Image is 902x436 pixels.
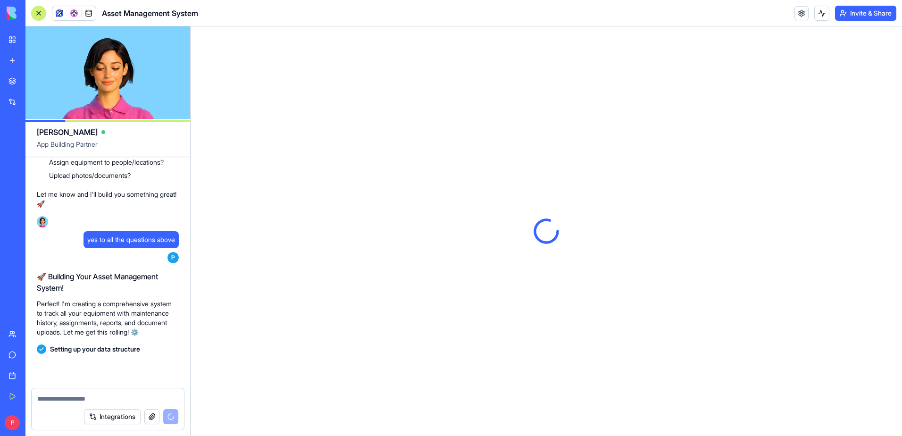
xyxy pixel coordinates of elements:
[5,415,20,430] span: P
[301,4,318,21] div: Close
[84,409,141,424] button: Integrations
[150,369,175,387] span: neutral face reaction
[87,235,175,244] span: yes to all the questions above
[167,252,179,263] span: P
[37,216,48,227] img: Ella_00000_wcx2te.png
[37,271,179,293] h2: 🚀 Building Your Asset Management System!
[11,359,313,369] div: Did this answer your question?
[284,4,301,22] button: Collapse window
[37,140,179,157] span: App Building Partner
[155,369,169,387] span: 😐
[835,6,896,21] button: Invite & Share
[180,369,193,387] span: 😃
[49,171,179,180] li: Upload photos/documents?
[37,190,179,209] p: Let me know and I'll build you something great! 🚀
[125,399,200,407] a: Open in help center
[125,369,150,387] span: disappointed reaction
[102,8,198,19] span: Asset Management System
[49,158,179,167] li: Assign equipment to people/locations?
[37,299,179,337] p: Perfect! I'm creating a comprehensive system to track all your equipment with maintenance history...
[50,344,140,354] span: Setting up your data structure
[175,369,199,387] span: smiley reaction
[7,7,65,20] img: logo
[37,126,98,138] span: [PERSON_NAME]
[6,4,24,22] button: go back
[131,369,144,387] span: 😞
